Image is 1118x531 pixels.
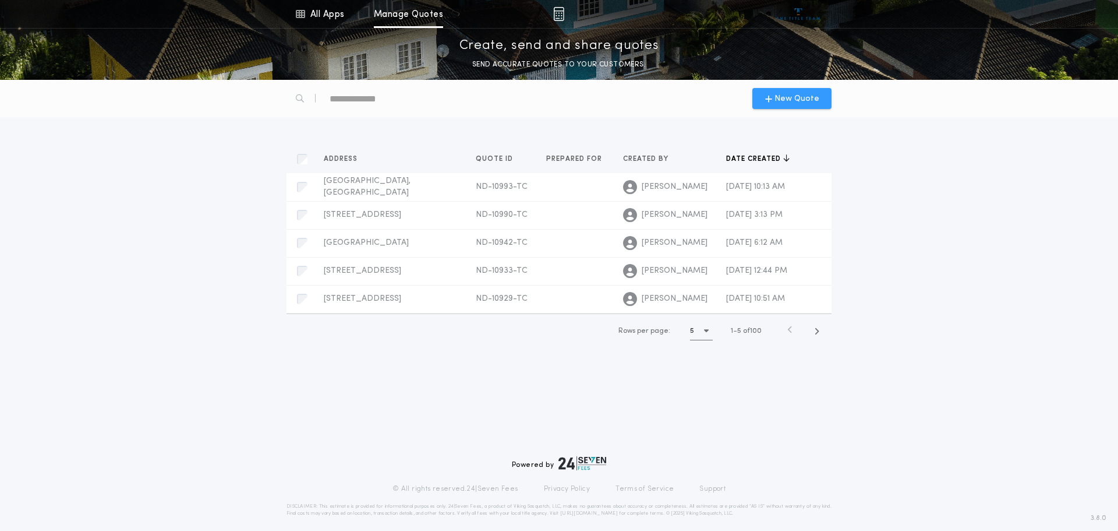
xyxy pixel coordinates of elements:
[1091,513,1106,523] span: 3.8.0
[690,322,713,340] button: 5
[726,154,783,164] span: Date created
[476,238,528,247] span: ND-10942-TC
[618,328,670,335] span: Rows per page:
[699,484,726,494] a: Support
[472,59,646,71] p: SEND ACCURATE QUOTES TO YOUR CUSTOMERS.
[777,8,820,20] img: vs-icon
[459,37,659,55] p: Create, send and share quotes
[774,93,819,105] span: New Quote
[324,153,366,165] button: Address
[476,266,528,275] span: ND-10933-TC
[546,154,604,164] span: Prepared for
[726,266,787,275] span: [DATE] 12:44 PM
[623,154,671,164] span: Created by
[726,182,785,191] span: [DATE] 10:13 AM
[726,210,783,219] span: [DATE] 3:13 PM
[726,238,783,247] span: [DATE] 6:12 AM
[476,182,528,191] span: ND-10993-TC
[642,293,707,305] span: [PERSON_NAME]
[642,209,707,221] span: [PERSON_NAME]
[752,88,832,109] button: New Quote
[731,328,733,335] span: 1
[476,154,515,164] span: Quote ID
[476,294,528,303] span: ND-10929-TC
[324,294,401,303] span: [STREET_ADDRESS]
[737,328,741,335] span: 5
[560,511,618,516] a: [URL][DOMAIN_NAME]
[512,456,606,470] div: Powered by
[324,154,360,164] span: Address
[324,238,409,247] span: [GEOGRAPHIC_DATA]
[476,153,522,165] button: Quote ID
[642,237,707,249] span: [PERSON_NAME]
[558,456,606,470] img: logo
[743,326,762,336] span: of 100
[615,484,674,494] a: Terms of Service
[642,265,707,277] span: [PERSON_NAME]
[392,484,518,494] p: © All rights reserved. 24|Seven Fees
[544,484,590,494] a: Privacy Policy
[726,153,790,165] button: Date created
[726,294,785,303] span: [DATE] 10:51 AM
[690,325,694,337] h1: 5
[286,503,832,517] p: DISCLAIMER: This estimate is provided for informational purposes only. 24|Seven Fees, a product o...
[324,177,411,197] span: [GEOGRAPHIC_DATA], [GEOGRAPHIC_DATA]
[476,210,528,219] span: ND-10990-TC
[324,266,401,275] span: [STREET_ADDRESS]
[642,181,707,193] span: [PERSON_NAME]
[623,153,677,165] button: Created by
[553,7,564,21] img: img
[324,210,401,219] span: [STREET_ADDRESS]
